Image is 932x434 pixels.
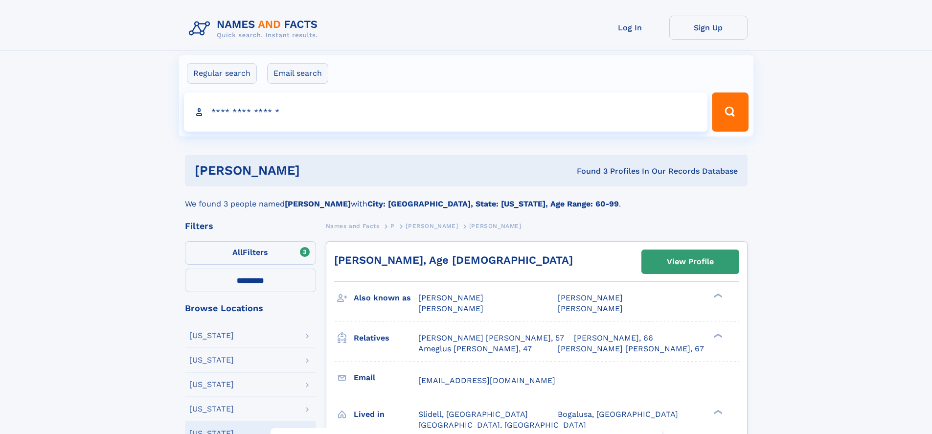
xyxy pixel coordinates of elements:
[267,63,328,84] label: Email search
[185,186,748,210] div: We found 3 people named with .
[406,220,458,232] a: [PERSON_NAME]
[189,332,234,340] div: [US_STATE]
[195,164,438,177] h1: [PERSON_NAME]
[438,166,738,177] div: Found 3 Profiles In Our Records Database
[711,409,723,415] div: ❯
[418,376,555,385] span: [EMAIL_ADDRESS][DOMAIN_NAME]
[390,223,395,229] span: P
[558,293,623,302] span: [PERSON_NAME]
[558,343,704,354] a: [PERSON_NAME] [PERSON_NAME], 67
[354,406,418,423] h3: Lived in
[185,16,326,42] img: Logo Names and Facts
[406,223,458,229] span: [PERSON_NAME]
[354,290,418,306] h3: Also known as
[326,220,380,232] a: Names and Facts
[418,293,483,302] span: [PERSON_NAME]
[189,405,234,413] div: [US_STATE]
[418,333,564,343] a: [PERSON_NAME] [PERSON_NAME], 57
[711,293,723,299] div: ❯
[418,410,528,419] span: Slidell, [GEOGRAPHIC_DATA]
[711,332,723,339] div: ❯
[189,381,234,388] div: [US_STATE]
[667,251,714,273] div: View Profile
[334,254,573,266] a: [PERSON_NAME], Age [DEMOGRAPHIC_DATA]
[642,250,739,274] a: View Profile
[367,199,619,208] b: City: [GEOGRAPHIC_DATA], State: [US_STATE], Age Range: 60-99
[187,63,257,84] label: Regular search
[185,304,316,313] div: Browse Locations
[418,343,532,354] a: Ameglus [PERSON_NAME], 47
[418,420,586,430] span: [GEOGRAPHIC_DATA], [GEOGRAPHIC_DATA]
[558,410,678,419] span: Bogalusa, [GEOGRAPHIC_DATA]
[354,369,418,386] h3: Email
[558,304,623,313] span: [PERSON_NAME]
[185,222,316,230] div: Filters
[184,92,708,132] input: search input
[591,16,669,40] a: Log In
[418,304,483,313] span: [PERSON_NAME]
[285,199,351,208] b: [PERSON_NAME]
[669,16,748,40] a: Sign Up
[189,356,234,364] div: [US_STATE]
[354,330,418,346] h3: Relatives
[712,92,748,132] button: Search Button
[185,241,316,265] label: Filters
[574,333,653,343] a: [PERSON_NAME], 66
[232,248,243,257] span: All
[390,220,395,232] a: P
[469,223,522,229] span: [PERSON_NAME]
